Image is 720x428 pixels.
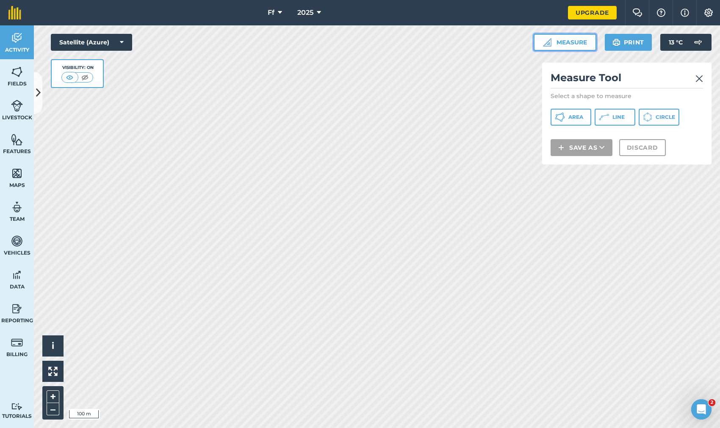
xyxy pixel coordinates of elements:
[690,34,706,51] img: svg+xml;base64,PD94bWwgdmVyc2lvbj0iMS4wIiBlbmNvZGluZz0idXRmLTgiPz4KPCEtLSBHZW5lcmF0b3I6IEFkb2JlIE...
[681,8,689,18] img: svg+xml;base64,PHN2ZyB4bWxucz0iaHR0cDovL3d3dy53My5vcmcvMjAwMC9zdmciIHdpZHRoPSIxNyIgaGVpZ2h0PSIxNy...
[605,34,652,51] button: Print
[11,201,23,214] img: svg+xml;base64,PD94bWwgdmVyc2lvbj0iMS4wIiBlbmNvZGluZz0idXRmLTgiPz4KPCEtLSBHZW5lcmF0b3I6IEFkb2JlIE...
[551,109,591,126] button: Area
[568,114,583,121] span: Area
[11,269,23,281] img: svg+xml;base64,PD94bWwgdmVyc2lvbj0iMS4wIiBlbmNvZGluZz0idXRmLTgiPz4KPCEtLSBHZW5lcmF0b3I6IEFkb2JlIE...
[52,340,54,351] span: i
[11,133,23,146] img: svg+xml;base64,PHN2ZyB4bWxucz0iaHR0cDovL3d3dy53My5vcmcvMjAwMC9zdmciIHdpZHRoPSI1NiIgaGVpZ2h0PSI2MC...
[11,66,23,78] img: svg+xml;base64,PHN2ZyB4bWxucz0iaHR0cDovL3d3dy53My5vcmcvMjAwMC9zdmciIHdpZHRoPSI1NiIgaGVpZ2h0PSI2MC...
[61,64,94,71] div: Visibility: On
[695,74,703,84] img: svg+xml;base64,PHN2ZyB4bWxucz0iaHR0cDovL3d3dy53My5vcmcvMjAwMC9zdmciIHdpZHRoPSIyMiIgaGVpZ2h0PSIzMC...
[595,109,635,126] button: Line
[669,34,683,51] span: 13 ° C
[709,399,715,406] span: 2
[558,143,564,153] img: svg+xml;base64,PHN2ZyB4bWxucz0iaHR0cDovL3d3dy53My5vcmcvMjAwMC9zdmciIHdpZHRoPSIxNCIgaGVpZ2h0PSIyNC...
[51,34,132,51] button: Satellite (Azure)
[48,367,58,376] img: Four arrows, one pointing top left, one top right, one bottom right and the last bottom left
[656,114,675,121] span: Circle
[551,71,703,88] h2: Measure Tool
[568,6,617,19] a: Upgrade
[42,335,64,357] button: i
[632,8,642,17] img: Two speech bubbles overlapping with the left bubble in the forefront
[639,109,679,126] button: Circle
[619,139,666,156] button: Discard
[612,37,620,47] img: svg+xml;base64,PHN2ZyB4bWxucz0iaHR0cDovL3d3dy53My5vcmcvMjAwMC9zdmciIHdpZHRoPSIxOSIgaGVpZ2h0PSIyNC...
[551,139,612,156] button: Save as
[11,167,23,180] img: svg+xml;base64,PHN2ZyB4bWxucz0iaHR0cDovL3d3dy53My5vcmcvMjAwMC9zdmciIHdpZHRoPSI1NiIgaGVpZ2h0PSI2MC...
[64,73,75,82] img: svg+xml;base64,PHN2ZyB4bWxucz0iaHR0cDovL3d3dy53My5vcmcvMjAwMC9zdmciIHdpZHRoPSI1MCIgaGVpZ2h0PSI0MC...
[47,403,59,415] button: –
[612,114,625,121] span: Line
[551,92,703,100] p: Select a shape to measure
[11,99,23,112] img: svg+xml;base64,PD94bWwgdmVyc2lvbj0iMS4wIiBlbmNvZGluZz0idXRmLTgiPz4KPCEtLSBHZW5lcmF0b3I6IEFkb2JlIE...
[80,73,90,82] img: svg+xml;base64,PHN2ZyB4bWxucz0iaHR0cDovL3d3dy53My5vcmcvMjAwMC9zdmciIHdpZHRoPSI1MCIgaGVpZ2h0PSI0MC...
[11,302,23,315] img: svg+xml;base64,PD94bWwgdmVyc2lvbj0iMS4wIiBlbmNvZGluZz0idXRmLTgiPz4KPCEtLSBHZW5lcmF0b3I6IEFkb2JlIE...
[11,336,23,349] img: svg+xml;base64,PD94bWwgdmVyc2lvbj0iMS4wIiBlbmNvZGluZz0idXRmLTgiPz4KPCEtLSBHZW5lcmF0b3I6IEFkb2JlIE...
[656,8,666,17] img: A question mark icon
[660,34,712,51] button: 13 °C
[543,38,551,47] img: Ruler icon
[297,8,313,18] span: 2025
[691,399,712,420] iframe: Intercom live chat
[11,32,23,44] img: svg+xml;base64,PD94bWwgdmVyc2lvbj0iMS4wIiBlbmNvZGluZz0idXRmLTgiPz4KPCEtLSBHZW5lcmF0b3I6IEFkb2JlIE...
[703,8,714,17] img: A cog icon
[534,34,596,51] button: Measure
[11,403,23,411] img: svg+xml;base64,PD94bWwgdmVyc2lvbj0iMS4wIiBlbmNvZGluZz0idXRmLTgiPz4KPCEtLSBHZW5lcmF0b3I6IEFkb2JlIE...
[8,6,21,19] img: fieldmargin Logo
[268,8,274,18] span: Ff
[47,390,59,403] button: +
[11,235,23,247] img: svg+xml;base64,PD94bWwgdmVyc2lvbj0iMS4wIiBlbmNvZGluZz0idXRmLTgiPz4KPCEtLSBHZW5lcmF0b3I6IEFkb2JlIE...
